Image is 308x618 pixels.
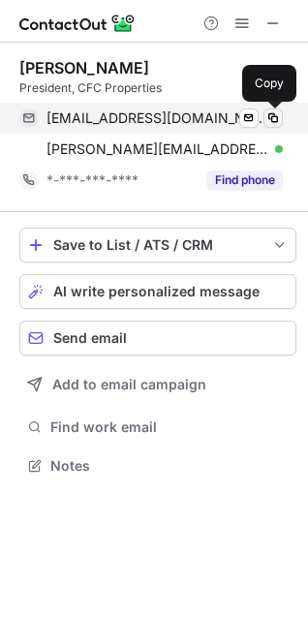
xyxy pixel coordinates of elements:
[19,58,149,77] div: [PERSON_NAME]
[19,228,296,263] button: save-profile-one-click
[206,170,283,190] button: Reveal Button
[46,109,268,127] span: [EMAIL_ADDRESS][DOMAIN_NAME]
[53,284,260,299] span: AI write personalized message
[53,330,127,346] span: Send email
[53,237,262,253] div: Save to List / ATS / CRM
[52,377,206,392] span: Add to email campaign
[19,414,296,441] button: Find work email
[19,12,136,35] img: ContactOut v5.3.10
[46,140,268,158] span: [PERSON_NAME][EMAIL_ADDRESS][PERSON_NAME][DOMAIN_NAME]
[50,418,289,436] span: Find work email
[19,321,296,355] button: Send email
[19,452,296,479] button: Notes
[19,367,296,402] button: Add to email campaign
[19,274,296,309] button: AI write personalized message
[50,457,289,475] span: Notes
[19,79,296,97] div: President, CFC Properties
